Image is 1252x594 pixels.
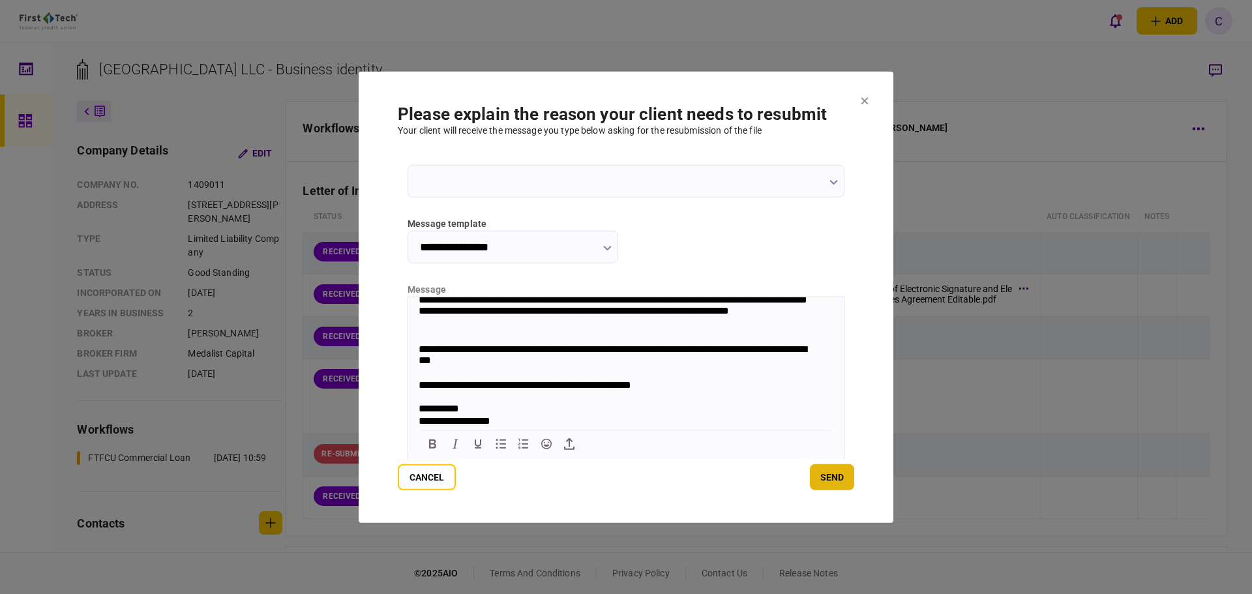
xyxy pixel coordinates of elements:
[810,464,854,490] button: send
[408,297,844,427] iframe: Rich Text Area
[408,230,618,263] input: message template
[421,434,443,453] button: Bold
[535,434,558,453] button: Emojis
[408,164,844,197] input: cc
[444,434,466,453] button: Italic
[408,216,618,230] label: message template
[398,464,456,490] button: Cancel
[513,434,535,453] button: Numbered list
[398,104,854,123] h1: Please explain the reason your client needs to resubmit
[408,282,844,296] div: message
[467,434,489,453] button: Underline
[398,123,854,137] div: Your client will receive the message you type below asking for the resubmission of the file
[490,434,512,453] button: Bullet list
